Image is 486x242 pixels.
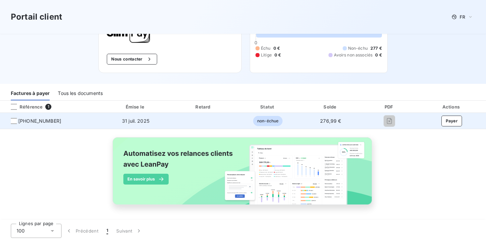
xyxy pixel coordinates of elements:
[107,54,157,65] button: Nous contacter
[370,45,382,51] span: 277 €
[172,103,235,110] div: Retard
[102,103,170,110] div: Émise le
[106,227,108,234] span: 1
[58,86,103,100] div: Tous les documents
[17,227,25,234] span: 100
[5,104,43,110] div: Référence
[62,224,102,238] button: Précédent
[261,45,271,51] span: Échu
[253,116,283,126] span: non-échue
[348,45,368,51] span: Non-échu
[301,103,360,110] div: Solde
[11,11,62,23] h3: Portail client
[102,224,112,238] button: 1
[334,52,372,58] span: Avoirs non associés
[460,14,465,20] span: FR
[274,52,281,58] span: 0 €
[419,103,485,110] div: Actions
[441,116,462,126] button: Payer
[273,45,280,51] span: 0 €
[106,133,380,216] img: banner
[11,86,50,100] div: Factures à payer
[375,52,382,58] span: 0 €
[18,118,61,124] span: [PHONE_NUMBER]
[238,103,298,110] div: Statut
[320,118,341,124] span: 276,99 €
[112,224,146,238] button: Suivant
[261,52,272,58] span: Litige
[45,104,51,110] span: 1
[254,40,257,45] span: 0
[122,118,149,124] span: 31 juil. 2025
[363,103,416,110] div: PDF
